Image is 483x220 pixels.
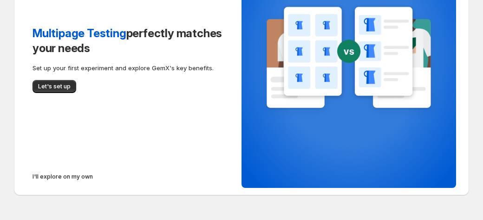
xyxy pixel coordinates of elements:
[33,173,93,180] span: I'll explore on my own
[33,27,126,40] span: Multipage Testing
[27,170,98,183] button: I'll explore on my own
[38,83,71,90] span: Let's set up
[255,3,443,122] img: multipage-testing-guide-bg
[33,63,223,73] p: Set up your first experiment and explore GemX's key benefits.
[33,80,76,93] button: Let's set up
[33,26,223,56] h2: perfectly matches your needs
